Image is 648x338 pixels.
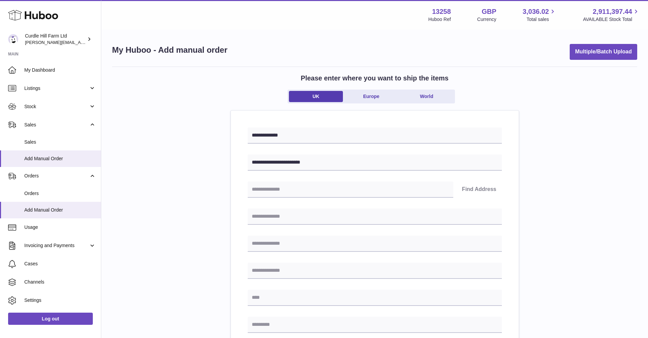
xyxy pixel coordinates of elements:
h1: My Huboo - Add manual order [112,45,227,55]
a: 2,911,397.44 AVAILABLE Stock Total [583,7,640,23]
span: Channels [24,279,96,285]
span: AVAILABLE Stock Total [583,16,640,23]
span: Sales [24,122,89,128]
span: Add Manual Order [24,207,96,213]
a: 3,036.02 Total sales [523,7,557,23]
span: Cases [24,261,96,267]
a: Europe [344,91,398,102]
div: Huboo Ref [428,16,451,23]
span: Orders [24,173,89,179]
span: Usage [24,224,96,231]
span: Total sales [526,16,557,23]
h2: Please enter where you want to ship the items [301,74,449,83]
span: Settings [24,297,96,304]
strong: GBP [482,7,496,16]
span: Listings [24,85,89,92]
a: World [400,91,454,102]
strong: 13258 [432,7,451,16]
button: Multiple/Batch Upload [570,44,637,60]
a: Log out [8,313,93,325]
span: Add Manual Order [24,155,96,162]
span: Orders [24,190,96,197]
span: My Dashboard [24,67,96,73]
span: [PERSON_NAME][EMAIL_ADDRESS][DOMAIN_NAME] [25,40,135,45]
div: Currency [477,16,496,23]
span: 2,911,397.44 [593,7,632,16]
span: 3,036.02 [523,7,549,16]
a: UK [289,91,343,102]
span: Invoicing and Payments [24,242,89,249]
img: miranda@diddlysquatfarmshop.com [8,34,18,44]
span: Sales [24,139,96,145]
span: Stock [24,103,89,110]
div: Curdle Hill Farm Ltd [25,33,86,46]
